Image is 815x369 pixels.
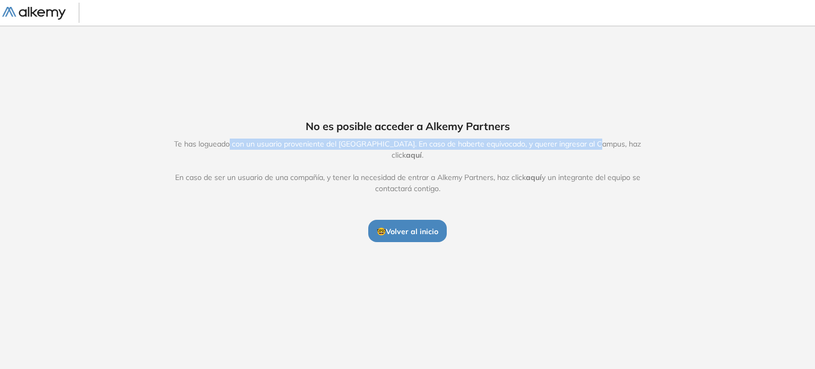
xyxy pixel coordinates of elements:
[406,150,422,160] span: aquí
[368,220,447,242] button: 🤓Volver al inicio
[2,7,66,20] img: Logo
[377,227,438,236] span: 🤓 Volver al inicio
[526,173,542,182] span: aquí
[163,139,652,194] span: Te has logueado con un usuario proveniente del [GEOGRAPHIC_DATA]. En caso de haberte equivocado, ...
[625,246,815,369] iframe: Chat Widget
[306,118,510,134] span: No es posible acceder a Alkemy Partners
